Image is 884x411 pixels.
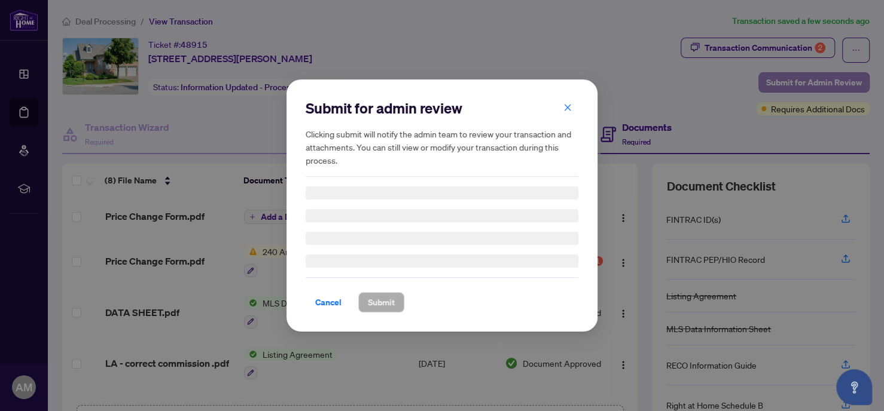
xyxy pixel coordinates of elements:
button: Open asap [836,369,872,405]
button: Cancel [306,292,351,312]
span: Cancel [315,293,342,312]
span: close [563,103,572,112]
h2: Submit for admin review [306,99,578,118]
h5: Clicking submit will notify the admin team to review your transaction and attachments. You can st... [306,127,578,167]
button: Submit [358,292,404,312]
